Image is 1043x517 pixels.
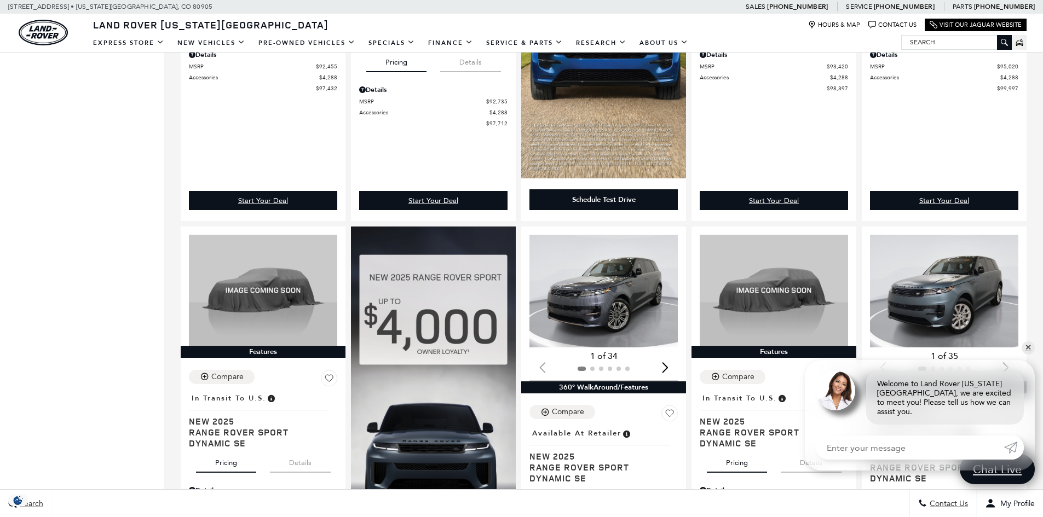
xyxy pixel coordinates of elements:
a: $99,997 [870,84,1018,92]
a: Accessories $4,288 [189,73,337,82]
span: New 2025 [700,416,840,427]
div: 1 / 2 [529,235,679,347]
a: Available at RetailerNew 2025Range Rover Sport Dynamic SE [870,426,1018,484]
div: Schedule Test Drive [572,195,636,205]
span: New 2025 [529,451,670,462]
a: Contact Us [868,21,917,29]
a: Specials [362,33,422,53]
button: pricing tab [366,48,427,72]
img: 2025 Land Rover Range Rover Sport Dynamic SE [189,235,337,346]
span: $99,997 [997,84,1018,92]
button: Compare Vehicle [700,370,765,384]
div: Compare [211,372,244,382]
a: MSRP $95,020 [870,62,1018,71]
span: Service [846,3,872,10]
a: [PHONE_NUMBER] [974,2,1035,11]
span: Range Rover Sport Dynamic SE [529,462,670,484]
a: Start Your Deal [700,191,848,210]
div: undefined - Range Rover Sport SE [359,191,508,210]
div: Pricing Details - Range Rover Sport SE [700,50,848,60]
span: $92,735 [486,97,508,106]
a: Accessories $4,288 [359,108,508,117]
button: details tab [951,484,1012,508]
section: Click to Open Cookie Consent Modal [5,495,31,506]
a: [STREET_ADDRESS] • [US_STATE][GEOGRAPHIC_DATA], CO 80905 [8,3,212,10]
span: $4,288 [1000,73,1018,82]
span: Accessories [700,73,830,82]
a: $97,432 [189,84,337,92]
button: details tab [610,484,671,508]
span: $98,397 [827,84,848,92]
button: pricing tab [196,449,256,473]
span: Range Rover Sport Dynamic SE [870,462,1010,484]
span: MSRP [359,97,486,106]
a: Available at RetailerNew 2025Range Rover Sport Dynamic SE [529,426,678,484]
a: About Us [633,33,695,53]
img: Land Rover [19,20,68,45]
button: Save Vehicle [661,405,678,426]
a: EXPRESS STORE [87,33,171,53]
span: $4,288 [830,73,848,82]
div: 1 / 2 [870,235,1020,347]
input: Search [902,36,1011,49]
img: Agent profile photo [816,371,855,410]
button: details tab [781,449,842,473]
a: MSRP $93,420 [700,62,848,71]
a: Land Rover [US_STATE][GEOGRAPHIC_DATA] [87,18,335,31]
a: Hours & Map [808,21,860,29]
button: Compare Vehicle [189,370,255,384]
span: Vehicle is in stock and ready for immediate delivery. Due to demand, availability is subject to c... [621,427,631,439]
span: $97,432 [316,84,337,92]
a: Finance [422,33,480,53]
div: Features [692,346,856,358]
button: pricing tab [707,449,767,473]
span: My Profile [996,499,1035,508]
span: Range Rover Sport Dynamic SE [700,427,840,449]
a: Start Your Deal [870,191,1018,210]
a: $97,712 [359,119,508,127]
span: Available at Retailer [532,427,621,439]
img: 2025 Land Rover Range Rover Sport Dynamic SE 1 [870,235,1020,347]
a: MSRP $92,735 [359,97,508,106]
div: Compare [722,372,754,382]
span: MSRP [700,62,827,71]
span: In Transit to U.S. [702,392,777,404]
div: Features [181,346,345,358]
a: Accessories $4,288 [870,73,1018,82]
div: Schedule Test Drive [529,189,678,210]
span: $93,420 [827,62,848,71]
a: Pre-Owned Vehicles [252,33,362,53]
a: New Vehicles [171,33,252,53]
div: Compare [552,407,584,417]
div: Pricing Details - Range Rover Sport Dynamic SE [189,485,337,495]
span: $92,455 [316,62,337,71]
div: undefined - Range Rover Sport SE [870,191,1018,210]
span: $95,020 [997,62,1018,71]
nav: Main Navigation [87,33,695,53]
a: Start Your Deal [359,191,508,210]
a: In Transit to U.S.New 2025Range Rover Sport Dynamic SE [700,391,848,449]
span: Range Rover Sport Dynamic SE [189,427,329,449]
div: Welcome to Land Rover [US_STATE][GEOGRAPHIC_DATA], we are excited to meet you! Please tell us how... [866,371,1024,425]
div: 360° WalkAround/Features [521,381,686,393]
a: [PHONE_NUMBER] [767,2,828,11]
a: $98,397 [700,84,848,92]
span: Vehicle has shipped from factory of origin. Estimated time of delivery to Retailer is on average ... [266,392,276,404]
span: Accessories [870,73,1000,82]
a: Research [569,33,633,53]
span: Sales [746,3,765,10]
button: Open user profile menu [977,490,1043,517]
div: undefined - Range Rover Sport SE [700,191,848,210]
a: Start Your Deal [189,191,337,210]
a: MSRP $92,455 [189,62,337,71]
div: Pricing Details - Range Rover Sport SE [359,85,508,95]
span: Accessories [189,73,319,82]
span: Land Rover [US_STATE][GEOGRAPHIC_DATA] [93,18,329,31]
span: MSRP [189,62,316,71]
input: Enter your message [816,435,1004,460]
span: Vehicle has shipped from factory of origin. Estimated time of delivery to Retailer is on average ... [777,392,787,404]
span: Accessories [359,108,489,117]
button: details tab [440,48,501,72]
span: $97,712 [486,119,508,127]
div: Next slide [658,356,672,380]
